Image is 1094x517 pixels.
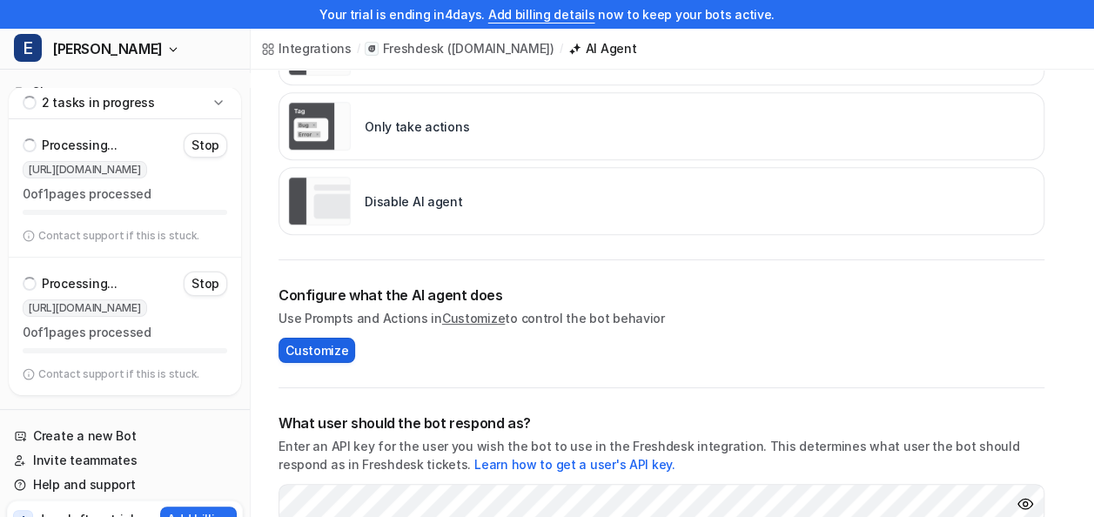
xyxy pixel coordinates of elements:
[23,299,147,317] span: [URL][DOMAIN_NAME]
[357,41,360,57] span: /
[42,94,155,111] p: 2 tasks in progress
[568,39,637,57] a: AI Agent
[42,275,117,292] p: Processing...
[52,37,163,61] span: [PERSON_NAME]
[261,39,352,57] a: Integrations
[38,367,199,381] p: Contact support if this is stuck.
[279,39,352,57] div: Integrations
[191,137,219,154] p: Stop
[191,275,219,292] p: Stop
[447,40,554,57] p: ( [DOMAIN_NAME] )
[279,309,1044,327] p: Use Prompts and Actions in to control the bot behavior
[7,424,243,448] a: Create a new Bot
[474,457,675,472] a: Learn how to get a user's API key.
[382,40,443,57] p: Freshdesk
[288,177,351,225] img: Disable AI agent
[7,448,243,473] a: Invite teammates
[23,185,227,203] p: 0 of 1 pages processed
[279,167,1044,235] div: paused::disabled
[42,137,117,154] p: Processing...
[365,192,463,211] p: Disable AI agent
[279,338,355,363] button: Customize
[442,311,505,326] a: Customize
[279,92,1044,160] div: live::disabled
[7,473,243,497] a: Help and support
[365,117,469,136] p: Only take actions
[7,80,243,104] a: Chat
[1017,495,1034,513] button: Show API key
[586,39,637,57] div: AI Agent
[23,324,227,341] p: 0 of 1 pages processed
[184,272,227,296] button: Stop
[279,437,1044,473] p: Enter an API key for the user you wish the bot to use in the Freshdesk integration. This determin...
[38,229,199,243] p: Contact support if this is stuck.
[488,7,595,22] a: Add billing details
[560,41,563,57] span: /
[14,34,42,62] span: E
[365,40,554,57] a: Freshdesk([DOMAIN_NAME])
[279,413,1044,433] h2: What user should the bot respond as?
[285,341,348,359] span: Customize
[184,133,227,158] button: Stop
[279,285,1044,305] h2: Configure what the AI agent does
[288,102,351,151] img: Only take actions
[23,161,147,178] span: [URL][DOMAIN_NAME]
[1017,495,1034,513] img: Show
